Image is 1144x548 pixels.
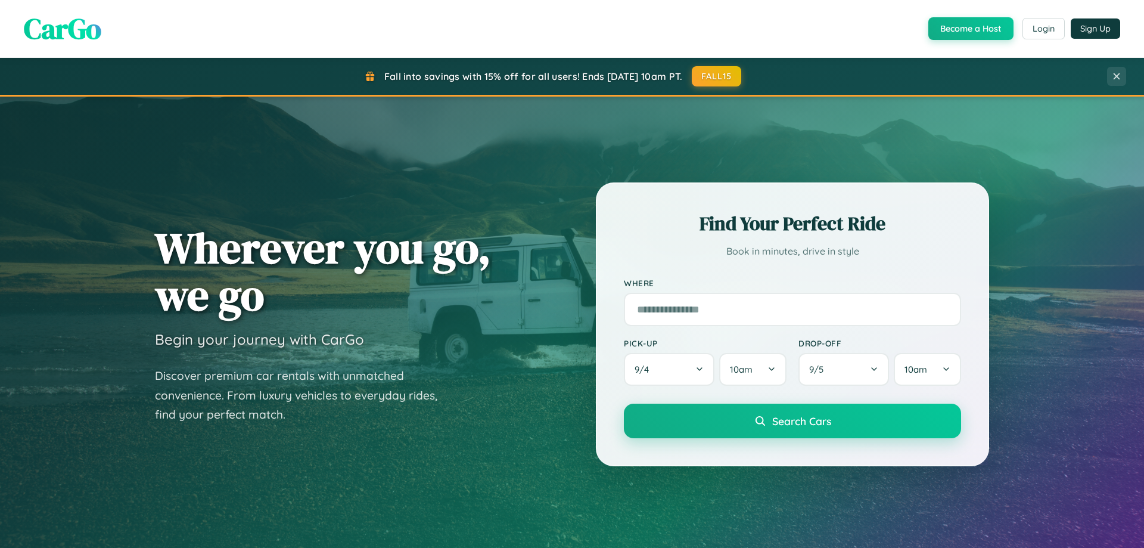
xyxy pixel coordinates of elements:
[155,330,364,348] h3: Begin your journey with CarGo
[624,338,786,348] label: Pick-up
[798,338,961,348] label: Drop-off
[692,66,742,86] button: FALL15
[894,353,961,386] button: 10am
[928,17,1014,40] button: Become a Host
[155,224,491,318] h1: Wherever you go, we go
[635,364,655,375] span: 9 / 4
[809,364,829,375] span: 9 / 5
[1022,18,1065,39] button: Login
[384,70,683,82] span: Fall into savings with 15% off for all users! Ends [DATE] 10am PT.
[624,278,961,288] label: Where
[155,366,453,425] p: Discover premium car rentals with unmatched convenience. From luxury vehicles to everyday rides, ...
[719,353,786,386] button: 10am
[624,210,961,237] h2: Find Your Perfect Ride
[24,9,101,48] span: CarGo
[624,353,714,386] button: 9/4
[730,364,753,375] span: 10am
[624,243,961,260] p: Book in minutes, drive in style
[904,364,927,375] span: 10am
[798,353,889,386] button: 9/5
[1071,18,1120,39] button: Sign Up
[772,414,831,428] span: Search Cars
[624,404,961,438] button: Search Cars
